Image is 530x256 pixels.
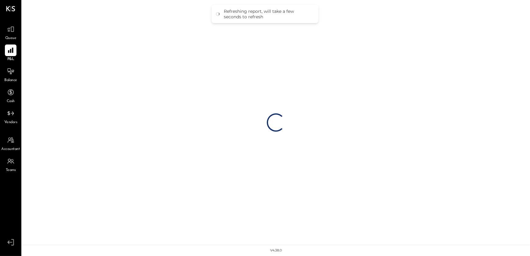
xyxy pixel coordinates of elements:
span: Accountant [2,147,20,152]
a: Cash [0,87,21,104]
div: v 4.38.0 [270,248,282,253]
span: Teams [6,168,16,173]
div: Refreshing report, will take a few seconds to refresh [224,9,312,20]
a: Balance [0,66,21,83]
span: Queue [5,36,16,41]
a: P&L [0,44,21,62]
span: Cash [7,99,15,104]
a: Teams [0,155,21,173]
a: Vendors [0,108,21,125]
a: Queue [0,23,21,41]
span: Balance [4,78,17,83]
span: Vendors [4,120,17,125]
span: P&L [7,57,14,62]
a: Accountant [0,134,21,152]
